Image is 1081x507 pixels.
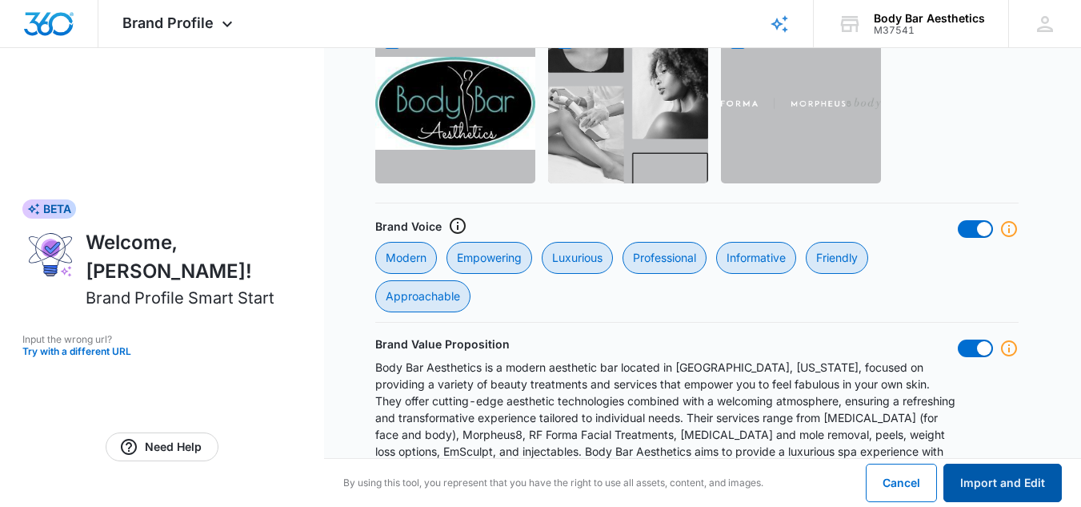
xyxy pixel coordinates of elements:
div: BETA [22,199,76,219]
h1: Welcome, [PERSON_NAME]! [86,228,302,286]
p: By using this tool, you represent that you have the right to use all assets, content, and images. [343,476,763,490]
h2: Brand Profile Smart Start [86,286,274,310]
p: Input the wrong url? [22,332,302,347]
button: Cancel [866,464,937,502]
img: ai-brand-profile [22,228,79,281]
p: Body Bar Aesthetics is a modern aesthetic bar located in [GEOGRAPHIC_DATA], [US_STATE], focused o... [375,359,958,493]
button: Import and Edit [943,464,1062,502]
div: Approachable [375,280,470,312]
button: Try with a different URL [22,347,302,356]
div: Modern [375,242,437,274]
div: account name [874,12,985,25]
div: Friendly [806,242,868,274]
span: Brand Profile [122,14,214,31]
div: Luxurious [542,242,613,274]
a: Need Help [106,433,218,461]
div: Informative [716,242,796,274]
div: account id [874,25,985,36]
img: https://static.mywebsites360.com/eb9e343ae6384bf2a5ffe8761611bc68/i/c91eba2885fa431d99c91a8ddc1ce... [721,95,881,112]
div: Empowering [446,242,532,274]
img: https://static.mywebsites360.com/eb9e343ae6384bf2a5ffe8761611bc68/i/ff2a5772bbc04000b8a0dff4e7960... [375,57,535,151]
div: Professional [623,242,707,274]
p: Brand Voice [375,218,442,235]
p: Brand Value Proposition [375,336,510,352]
